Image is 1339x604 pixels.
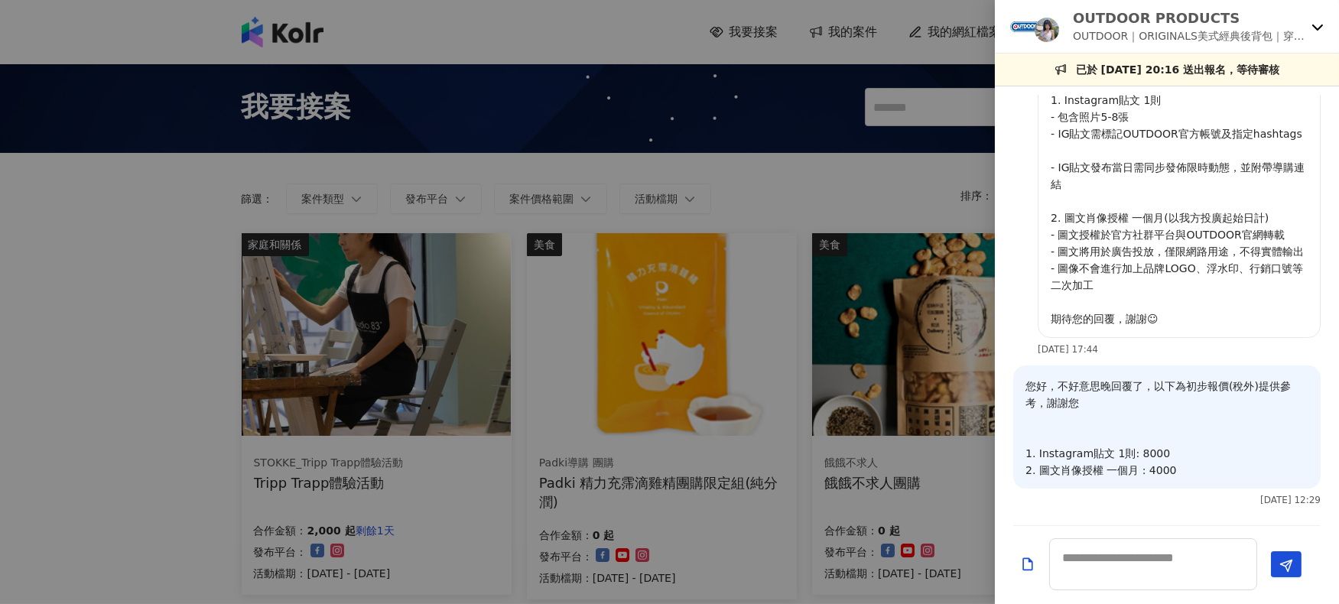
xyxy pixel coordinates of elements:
[1035,18,1059,42] img: KOL Avatar
[1025,378,1308,479] p: 您好，不好意思晚回覆了，以下為初步報價(稅外)提供參考，謝謝您 1. Instagram貼文 1則: 8000 2. 圖文肖像授權 一個月 : 4000
[1260,495,1321,505] p: [DATE] 12:29
[1073,8,1305,28] p: OUTDOOR PRODUCTS
[1271,551,1302,577] button: Send
[1010,11,1041,42] img: KOL Avatar
[1051,58,1308,327] p: 您好，我們想先了解報價，以下為需求內容： 1. Instagram貼文 1則 - 包含照片5-8張 - IG貼文需標記OUTDOOR官方帳號及指定hashtags - IG貼文發布當日需同步發佈...
[1020,551,1035,578] button: Add a file
[1038,344,1098,355] p: [DATE] 17:44
[1076,61,1279,78] p: 已於 [DATE] 20:16 送出報名，等待審核
[1073,28,1305,44] p: OUTDOOR｜ORIGINALS美式經典後背包｜穿搭素材募集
